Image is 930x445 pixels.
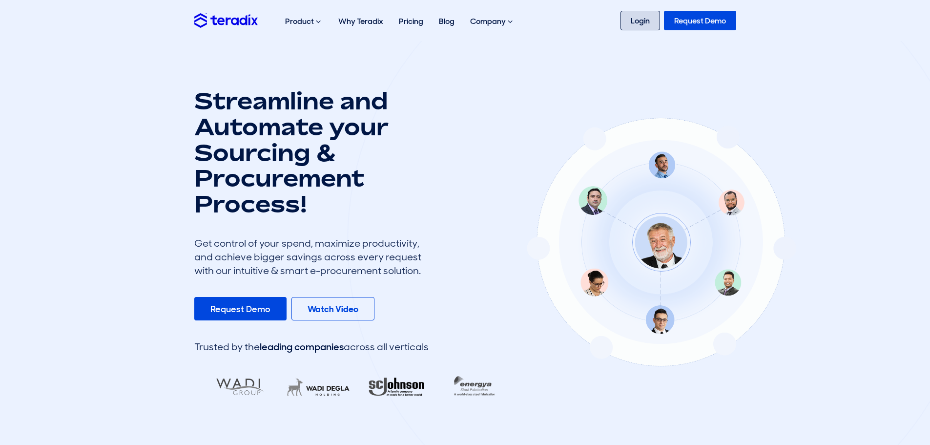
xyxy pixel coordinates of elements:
[279,371,358,403] img: LifeMakers
[462,6,522,37] div: Company
[194,340,429,354] div: Trusted by the across all verticals
[664,11,736,30] a: Request Demo
[391,6,431,37] a: Pricing
[308,303,358,315] b: Watch Video
[620,11,660,30] a: Login
[194,13,258,27] img: Teradix logo
[194,297,287,320] a: Request Demo
[194,88,429,217] h1: Streamline and Automate your Sourcing & Procurement Process!
[357,371,436,403] img: RA
[291,297,374,320] a: Watch Video
[331,6,391,37] a: Why Teradix
[431,6,462,37] a: Blog
[260,340,344,353] span: leading companies
[194,236,429,277] div: Get control of your spend, maximize productivity, and achieve bigger savings across every request...
[277,6,331,37] div: Product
